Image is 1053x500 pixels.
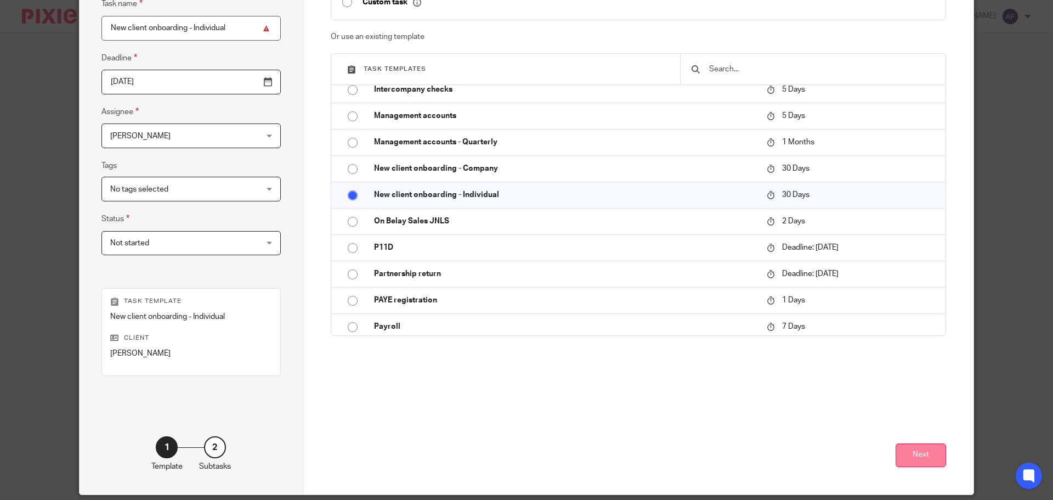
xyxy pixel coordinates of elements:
span: 30 Days [782,191,809,199]
label: Deadline [101,52,137,64]
span: Deadline: [DATE] [782,244,839,251]
p: On Belay Sales JNLS [374,216,756,227]
p: New client onboarding - Individual [110,311,272,322]
span: Not started [110,239,149,247]
p: Payroll [374,321,756,332]
p: Subtasks [199,461,231,472]
p: [PERSON_NAME] [110,348,272,359]
p: PAYE registration [374,295,756,306]
label: Status [101,212,129,225]
label: Assignee [101,105,139,118]
span: 1 Days [782,296,805,304]
span: 7 Days [782,323,805,330]
p: Intercompany checks [374,84,756,95]
span: [PERSON_NAME] [110,132,171,140]
p: P11D [374,242,756,253]
p: Management accounts - Quarterly [374,137,756,148]
span: 2 Days [782,217,805,225]
label: Tags [101,160,117,171]
p: Or use an existing template [331,31,947,42]
p: Management accounts [374,110,756,121]
div: 2 [204,436,226,458]
p: Partnership return [374,268,756,279]
div: 1 [156,436,178,458]
p: New client onboarding - Individual [374,189,756,200]
p: Template [151,461,183,472]
input: Search... [708,63,935,75]
p: New client onboarding - Company [374,163,756,174]
span: 1 Months [782,138,814,146]
span: 5 Days [782,112,805,120]
input: Task name [101,16,281,41]
input: Pick a date [101,70,281,94]
p: Task template [110,297,272,306]
p: Client [110,334,272,342]
span: 5 Days [782,86,805,93]
span: 30 Days [782,165,809,172]
span: Deadline: [DATE] [782,270,839,278]
span: No tags selected [110,186,168,193]
span: Task templates [364,66,426,72]
button: Next [896,443,946,467]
